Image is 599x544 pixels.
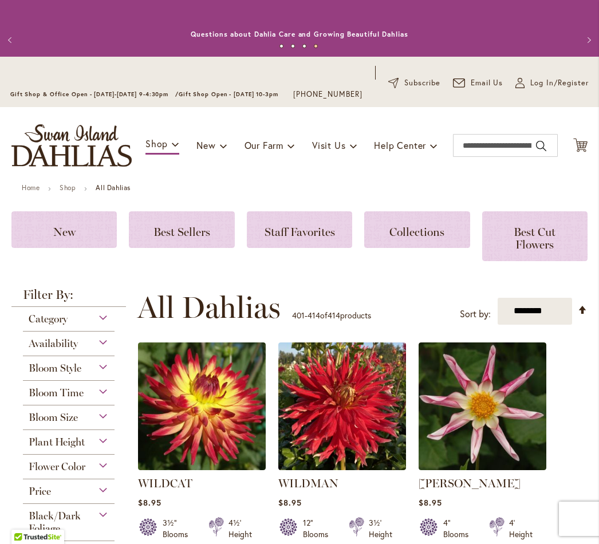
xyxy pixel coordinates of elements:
a: Best Cut Flowers [482,211,588,261]
span: Log In/Register [530,77,589,89]
span: 414 [328,310,340,321]
a: WILLIE WILLIE [419,462,546,472]
img: WILLIE WILLIE [419,342,546,470]
span: Subscribe [404,77,440,89]
span: Plant Height [29,436,85,448]
button: 2 of 4 [291,44,295,48]
span: Price [29,485,51,498]
a: Collections [364,211,470,248]
a: [PERSON_NAME] [419,476,521,490]
a: WILDMAN [278,476,338,490]
div: 4½' Height [228,517,252,540]
span: Black/Dark Foliage [29,510,81,535]
strong: All Dahlias [96,183,131,192]
span: Gift Shop & Office Open - [DATE]-[DATE] 9-4:30pm / [10,90,179,98]
span: New [53,225,76,239]
p: - of products [292,306,371,325]
span: Our Farm [245,139,283,151]
label: Sort by: [460,303,491,325]
a: Home [22,183,40,192]
button: 3 of 4 [302,44,306,48]
span: New [196,139,215,151]
span: Visit Us [312,139,345,151]
a: WILDCAT [138,462,266,472]
div: 3½' Height [369,517,392,540]
a: WILDCAT [138,476,192,490]
span: Help Center [374,139,426,151]
span: Bloom Style [29,362,81,375]
img: Wildman [278,342,406,470]
a: Log In/Register [515,77,589,89]
span: 401 [292,310,305,321]
button: 4 of 4 [314,44,318,48]
span: Gift Shop Open - [DATE] 10-3pm [179,90,278,98]
span: All Dahlias [137,290,281,325]
span: 414 [308,310,320,321]
span: Category [29,313,68,325]
span: $8.95 [278,497,302,508]
a: New [11,211,117,248]
button: Next [576,29,599,52]
span: Staff Favorites [265,225,335,239]
span: Collections [389,225,444,239]
span: $8.95 [138,497,161,508]
iframe: Launch Accessibility Center [9,503,41,535]
a: Questions about Dahlia Care and Growing Beautiful Dahlias [191,30,408,38]
span: Bloom Size [29,411,78,424]
span: Availability [29,337,78,350]
a: [PHONE_NUMBER] [293,89,362,100]
span: Best Cut Flowers [514,225,555,251]
a: Email Us [453,77,503,89]
span: Bloom Time [29,387,84,399]
strong: Filter By: [11,289,126,307]
button: 1 of 4 [279,44,283,48]
span: Flower Color [29,460,85,473]
a: store logo [11,124,132,167]
span: Best Sellers [153,225,210,239]
div: 4' Height [509,517,533,540]
span: Shop [145,137,168,149]
span: Email Us [471,77,503,89]
a: Staff Favorites [247,211,352,248]
a: Shop [60,183,76,192]
a: Best Sellers [129,211,234,248]
a: Wildman [278,462,406,472]
div: 12" Blooms [303,517,335,540]
div: 4" Blooms [443,517,475,540]
span: $8.95 [419,497,442,508]
a: Subscribe [388,77,440,89]
div: 3½" Blooms [163,517,195,540]
img: WILDCAT [138,342,266,470]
